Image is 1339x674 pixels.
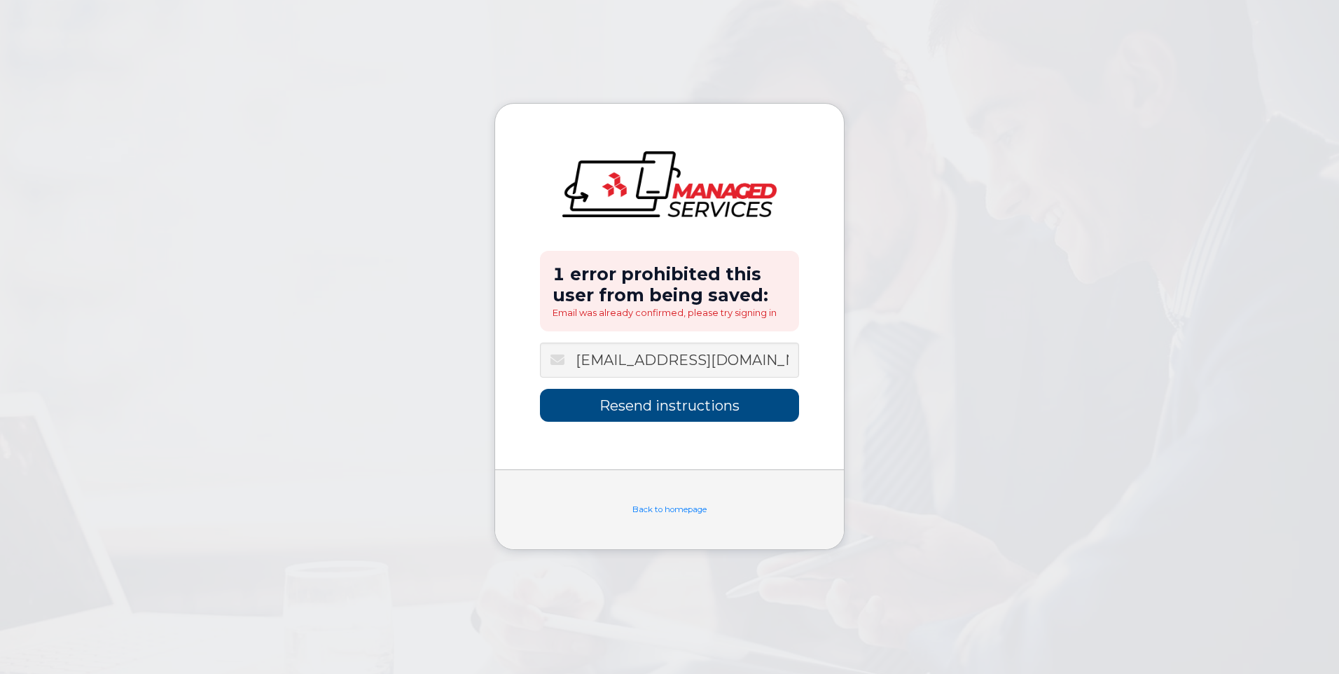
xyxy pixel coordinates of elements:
[562,151,777,217] img: logo-large.png
[540,389,799,422] input: Resend instructions
[553,263,786,306] h2: 1 error prohibited this user from being saved:
[540,343,799,378] input: Email
[553,306,786,319] li: Email was already confirmed, please try signing in
[632,504,707,514] a: Back to homepage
